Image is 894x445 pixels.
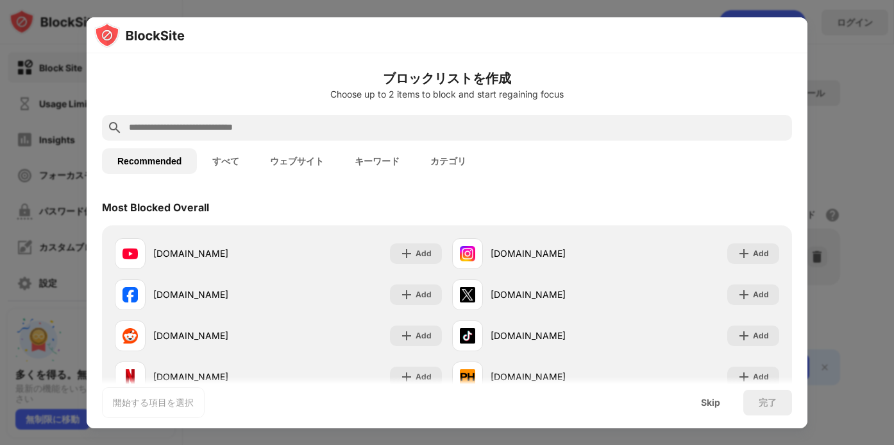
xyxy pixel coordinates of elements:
[197,148,255,174] button: すべて
[255,148,339,174] button: ウェブサイト
[491,370,616,383] div: [DOMAIN_NAME]
[460,246,475,261] img: favicons
[94,22,185,48] img: logo-blocksite.svg
[153,370,278,383] div: [DOMAIN_NAME]
[113,396,194,409] div: 開始する項目を選択
[122,369,138,385] img: favicons
[339,148,415,174] button: キーワード
[416,247,432,260] div: Add
[701,397,720,408] div: Skip
[153,288,278,301] div: [DOMAIN_NAME]
[415,148,482,174] button: カテゴリ
[416,288,432,301] div: Add
[753,247,769,260] div: Add
[491,247,616,260] div: [DOMAIN_NAME]
[102,201,209,214] div: Most Blocked Overall
[416,371,432,383] div: Add
[122,287,138,302] img: favicons
[753,329,769,342] div: Add
[753,371,769,383] div: Add
[753,288,769,301] div: Add
[491,329,616,342] div: [DOMAIN_NAME]
[102,148,197,174] button: Recommended
[460,287,475,302] img: favicons
[122,246,138,261] img: favicons
[107,120,122,135] img: search.svg
[759,397,777,408] div: 完了
[153,329,278,342] div: [DOMAIN_NAME]
[491,288,616,301] div: [DOMAIN_NAME]
[122,328,138,344] img: favicons
[416,329,432,342] div: Add
[102,69,792,88] h6: ブロックリストを作成
[102,89,792,100] div: Choose up to 2 items to block and start regaining focus
[460,328,475,344] img: favicons
[153,247,278,260] div: [DOMAIN_NAME]
[460,369,475,385] img: favicons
